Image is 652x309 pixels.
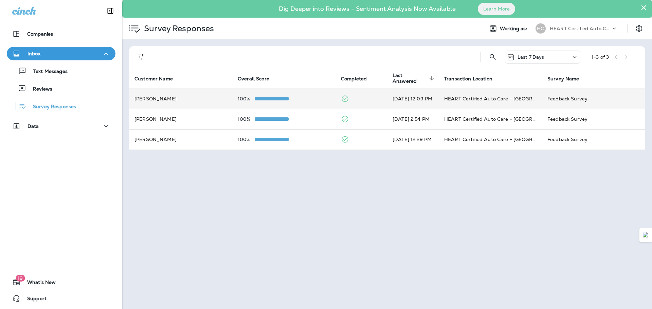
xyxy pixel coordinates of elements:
td: [PERSON_NAME] [129,129,232,150]
p: Text Messages [26,69,68,75]
td: HEART Certified Auto Care - [GEOGRAPHIC_DATA] [439,89,542,109]
button: Search Survey Responses [486,50,500,64]
button: Text Messages [7,64,115,78]
p: 100% [238,116,255,122]
p: Inbox [28,51,40,56]
span: Last Answered [393,73,427,84]
td: HEART Certified Auto Care - [GEOGRAPHIC_DATA] [439,129,542,150]
p: Last 7 Days [518,54,544,60]
button: Support [7,292,115,305]
span: Completed [341,76,376,82]
span: Overall Score [238,76,269,82]
span: Working as: [500,26,529,32]
p: Survey Responses [141,23,214,34]
button: Learn More [478,3,515,15]
button: Companies [7,27,115,41]
td: [DATE] 2:54 PM [387,109,439,129]
span: Transaction Location [444,76,501,82]
p: 100% [238,96,255,101]
p: Survey Responses [26,104,76,110]
button: Filters [134,50,148,64]
td: Feedback Survey [542,109,645,129]
span: Last Answered [393,73,436,84]
td: [PERSON_NAME] [129,109,232,129]
span: Support [20,296,47,304]
span: What's New [20,279,56,288]
p: Companies [27,31,53,37]
button: Inbox [7,47,115,60]
span: Survey Name [547,76,588,82]
td: [PERSON_NAME] [129,89,232,109]
td: Feedback Survey [542,129,645,150]
div: HC [536,23,546,34]
span: Overall Score [238,76,278,82]
button: 19What's New [7,275,115,289]
button: Close [640,2,647,13]
p: Dig Deeper into Reviews - Sentiment Analysis Now Available [259,8,475,10]
button: Reviews [7,81,115,96]
td: [DATE] 12:29 PM [387,129,439,150]
td: Feedback Survey [542,89,645,109]
td: HEART Certified Auto Care - [GEOGRAPHIC_DATA] [439,109,542,129]
span: Completed [341,76,367,82]
img: Detect Auto [643,232,649,238]
p: 100% [238,137,255,142]
span: Customer Name [134,76,173,82]
p: Data [28,123,39,129]
td: [DATE] 12:09 PM [387,89,439,109]
p: HEART Certified Auto Care [550,26,611,31]
span: Customer Name [134,76,182,82]
span: Transaction Location [444,76,492,82]
button: Settings [633,22,645,35]
span: 19 [16,275,25,282]
button: Survey Responses [7,99,115,113]
p: Reviews [26,86,52,93]
span: Survey Name [547,76,579,82]
button: Collapse Sidebar [101,4,120,18]
div: 1 - 3 of 3 [592,54,609,60]
button: Data [7,119,115,133]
